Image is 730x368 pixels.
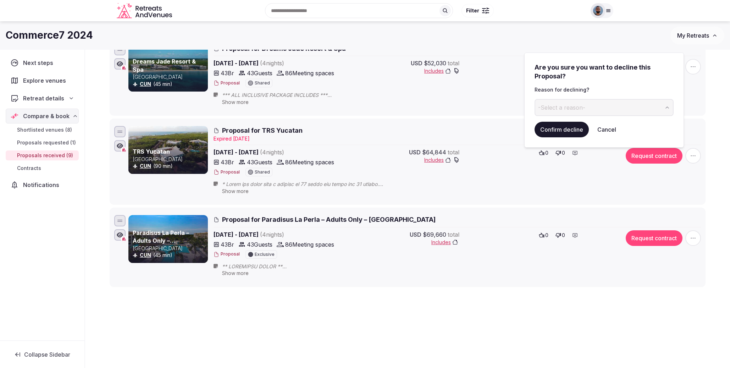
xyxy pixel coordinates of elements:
button: Cancel [592,122,622,137]
p: [GEOGRAPHIC_DATA] [133,245,206,252]
span: 43 Guests [247,69,272,77]
button: 0 [537,148,551,158]
a: Proposals requested (1) [6,138,79,148]
a: Visit the homepage [117,3,173,19]
span: Show more [222,99,249,105]
p: [GEOGRAPHIC_DATA] [133,156,206,163]
h1: Commerce7 2024 [6,28,93,42]
a: Proposals received (9) [6,150,79,160]
a: Next steps [6,55,79,70]
button: Includes [424,67,459,75]
span: Shared [255,170,270,174]
span: -Select a reason- [538,104,585,111]
span: ( 4 night s ) [260,231,284,238]
button: Proposal [214,169,240,175]
button: 0 [553,148,567,158]
span: 0 [545,232,548,239]
p: Reason for declining? [535,86,674,93]
button: CUN [140,163,151,170]
button: Collapse Sidebar [6,347,79,362]
span: USD [411,59,422,67]
span: Retreat details [23,94,64,103]
a: Explore venues [6,73,79,88]
span: Proposal for Paradisus La Perla – Adults Only – [GEOGRAPHIC_DATA] [222,215,436,224]
span: Shortlisted venues (8) [17,126,72,133]
span: Show more [222,270,249,276]
a: Shortlisted venues (8) [6,125,79,135]
span: 0 [562,232,565,239]
span: [DATE] - [DATE] [214,59,338,67]
button: Confirm decline [535,122,589,137]
button: Includes [424,156,459,164]
a: CUN [140,163,151,169]
span: 86 Meeting spaces [285,158,334,166]
span: ( 4 night s ) [260,60,284,67]
span: [DATE] - [DATE] [214,230,338,239]
span: Compare & book [23,112,70,120]
span: ( 4 night s ) [260,149,284,156]
button: CUN [140,252,151,259]
div: (90 min) [133,163,206,170]
span: Exclusive [255,252,275,257]
span: 43 Br [221,69,234,77]
a: CUN [140,81,151,87]
span: $69,660 [423,230,446,239]
span: 0 [545,149,548,156]
div: (45 min) [133,252,206,259]
span: [DATE] - [DATE] [214,148,338,156]
span: $64,844 [422,148,446,156]
button: Proposal [214,251,240,257]
span: 0 [562,149,565,156]
a: Notifications [6,177,79,192]
span: Shared [255,81,270,85]
button: CUN [140,81,151,88]
a: Dreams Jade Resort & Spa [133,58,196,73]
span: Explore venues [23,76,69,85]
a: CUN [140,252,151,258]
a: Contracts [6,163,79,173]
span: My Retreats [677,32,709,39]
span: Includes [431,239,459,246]
span: total [448,230,459,239]
span: Notifications [23,181,62,189]
span: Proposal for TRS Yucatan [222,126,303,135]
span: 43 Br [221,158,234,166]
button: Proposal [214,80,240,86]
span: Filter [466,7,479,14]
span: *** ALL INCLUSIVE PACKAGE INCLUDES *** • Welcome drink and fresh scented towels • Luxury accommod... [222,92,431,99]
a: Paradisus La Perla – Adults Only – [GEOGRAPHIC_DATA] [133,229,194,252]
span: 43 Guests [247,240,272,249]
span: 43 Br [221,240,234,249]
span: Show more [222,188,249,194]
span: 86 Meeting spaces [285,240,334,249]
span: Contracts [17,165,41,172]
span: USD [409,148,421,156]
button: Request contract [626,148,682,164]
span: ** LOREMIPSU DOLOR ** • Sitam conse adipi eli seddoe te IN Utlabor, etd Magn, ali enima, mi Venia... [222,263,531,270]
h3: Are you sure you want to decline this Proposal? [535,63,674,81]
img: oliver.kattan [593,6,603,16]
svg: Retreats and Venues company logo [117,3,173,19]
span: $52,030 [424,59,446,67]
button: My Retreats [670,27,724,44]
div: (45 min) [133,81,206,88]
span: total [448,59,459,67]
a: TRS Yucatan [133,148,170,155]
span: * Lorem ips dolor sita c adipisc el 77 seddo eiu tempo inc 31 utlabo. * Etdol magnaaliquaen admin... [222,181,531,188]
span: 43 Guests [247,158,272,166]
span: 86 Meeting spaces [285,69,334,77]
span: total [448,148,459,156]
button: 0 [553,230,567,240]
span: Next steps [23,59,56,67]
span: Collapse Sidebar [24,351,70,358]
span: Proposals requested (1) [17,139,76,146]
span: Proposals received (9) [17,152,73,159]
button: Filter [461,4,494,17]
div: Expire d [DATE] [214,135,701,142]
p: [GEOGRAPHIC_DATA] [133,73,206,81]
span: USD [410,230,421,239]
button: 0 [537,230,551,240]
button: Request contract [626,230,682,246]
